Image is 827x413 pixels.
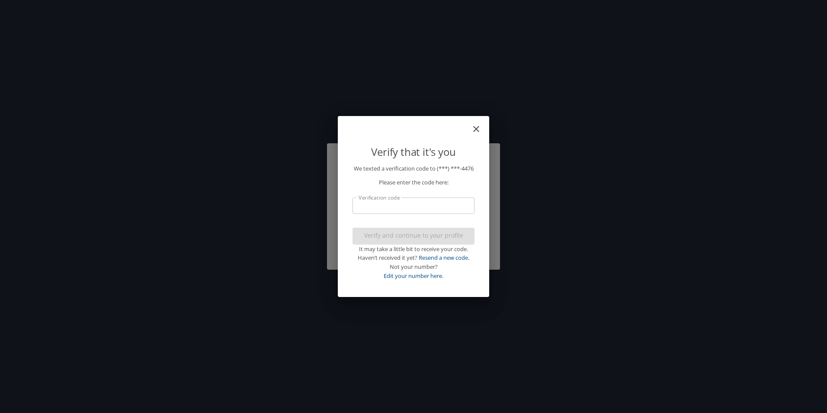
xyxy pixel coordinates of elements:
div: Not your number? [353,262,474,271]
div: Haven’t received it yet? [353,253,474,262]
a: Resend a new code. [419,254,469,261]
p: We texted a verification code to (***) ***- 4476 [353,164,474,173]
div: It may take a little bit to receive your code. [353,245,474,254]
p: Verify that it's you [353,144,474,160]
p: Please enter the code here: [353,178,474,187]
a: Edit your number here. [384,272,443,280]
button: close [475,119,486,130]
